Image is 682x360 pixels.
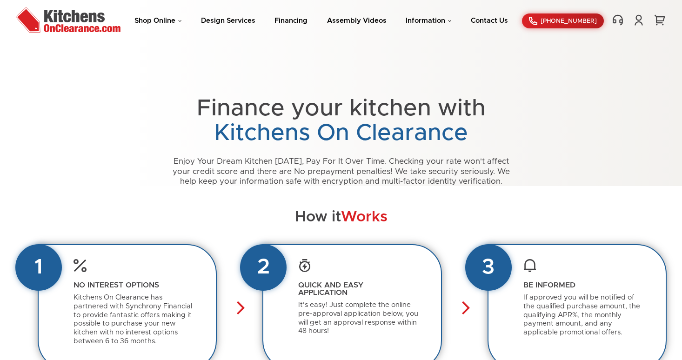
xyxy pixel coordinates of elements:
p: Enjoy Your Dream Kitchen [DATE], Pay For It Over Time. Checking your rate won't affect your credi... [164,156,518,186]
a: Information [406,17,452,24]
span: Kitchens On Clearance [214,121,468,145]
div: 1 [15,244,62,291]
h3: Be Informed [523,281,575,289]
div: 2 [240,244,287,291]
span: [PHONE_NUMBER] [541,18,597,24]
h3: Quick and Easy Application [298,281,363,296]
img: no interest [298,259,311,272]
p: If approved you will be notified of the qualified purchase amount, the qualifying APR%, the month... [523,293,645,337]
div: 3 [465,244,512,291]
img: no interest [523,259,536,272]
a: Shop Online [134,17,182,24]
a: Assembly Videos [327,17,387,24]
a: Contact Us [471,17,508,24]
img: no interest [74,259,87,272]
h3: No Interest Options [74,281,159,289]
p: It's easy! Just complete the online pre-approval application below, you will get an approval resp... [298,301,420,336]
a: Design Services [201,17,255,24]
span: Works [341,210,388,225]
h1: Finance your kitchen with [15,96,667,145]
img: Kitchens On Clearance [15,7,120,33]
p: Kitchens On Clearance has partnered with Synchrony Financial to provide fantastic offers making i... [74,293,195,346]
a: Financing [274,17,308,24]
a: [PHONE_NUMBER] [522,13,604,28]
h2: How it [15,209,667,226]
